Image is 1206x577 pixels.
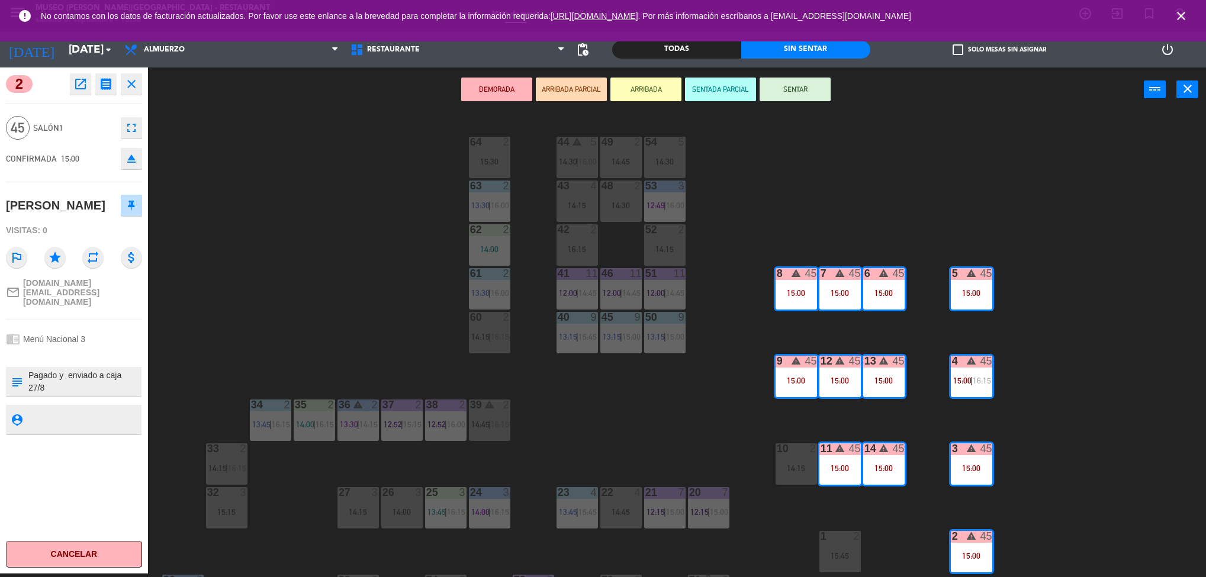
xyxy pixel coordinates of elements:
[124,121,139,135] i: fullscreen
[470,180,471,191] div: 63
[559,288,577,298] span: 12:00
[591,137,598,147] div: 5
[849,443,861,454] div: 45
[578,157,597,166] span: 16:00
[645,312,646,323] div: 50
[6,247,27,268] i: outlined_flag
[372,399,379,410] div: 2
[647,201,665,210] span: 12:49
[470,399,471,410] div: 39
[647,332,665,341] span: 13:15
[353,399,363,410] i: warning
[10,413,23,426] i: person_pin
[966,443,976,453] i: warning
[503,399,510,410] div: 2
[208,463,227,473] span: 14:15
[980,443,992,454] div: 45
[240,487,247,498] div: 3
[559,507,577,517] span: 13:45
[645,137,646,147] div: 54
[121,148,142,169] button: eject
[863,289,905,297] div: 15:00
[791,356,801,366] i: warning
[821,531,821,541] div: 1
[416,487,423,498] div: 3
[953,44,1046,55] label: Solo mesas sin asignar
[707,507,710,517] span: |
[951,289,992,297] div: 15:00
[121,117,142,138] button: fullscreen
[722,487,729,498] div: 7
[635,312,642,323] div: 9
[741,41,870,59] div: Sin sentar
[635,180,642,191] div: 2
[664,507,666,517] span: |
[470,268,471,279] div: 61
[666,507,684,517] span: 15:00
[819,376,861,385] div: 15:00
[470,487,471,498] div: 24
[70,73,91,95] button: open_in_new
[296,420,314,429] span: 14:00
[551,11,638,21] a: [URL][DOMAIN_NAME]
[645,487,646,498] div: 21
[228,463,246,473] span: 16:15
[101,43,115,57] i: arrow_drop_down
[416,399,423,410] div: 2
[678,180,686,191] div: 3
[666,201,684,210] span: 16:00
[835,356,845,366] i: warning
[124,151,139,166] i: eject
[819,289,861,297] div: 15:00
[849,268,861,279] div: 45
[576,157,578,166] span: |
[635,487,642,498] div: 4
[630,268,642,279] div: 11
[471,288,490,298] span: 13:30
[620,288,622,298] span: |
[144,46,185,54] span: Almuerzo
[810,443,817,454] div: 2
[578,288,597,298] span: 14:45
[647,507,665,517] span: 12:15
[6,541,142,568] button: Cancelar
[491,201,509,210] span: 16:00
[557,245,598,253] div: 16:15
[18,9,32,23] i: error
[863,376,905,385] div: 15:00
[447,507,465,517] span: 16:15
[819,464,861,472] div: 15:00
[805,268,817,279] div: 45
[6,196,105,215] div: [PERSON_NAME]
[776,376,817,385] div: 15:00
[272,420,290,429] span: 16:15
[313,420,316,429] span: |
[973,376,991,385] span: 16:15
[644,157,686,166] div: 14:30
[622,288,641,298] span: 14:45
[337,508,379,516] div: 14:15
[835,268,845,278] i: warning
[73,77,88,91] i: open_in_new
[536,78,607,101] button: ARRIBADA PARCIAL
[591,224,598,235] div: 2
[1148,82,1162,96] i: power_input
[491,420,509,429] span: 16:15
[602,180,602,191] div: 48
[980,268,992,279] div: 45
[469,245,510,253] div: 14:00
[471,332,490,341] span: 14:15
[638,11,911,21] a: . Por más información escríbanos a [EMAIL_ADDRESS][DOMAIN_NAME]
[470,137,471,147] div: 64
[666,332,684,341] span: 15:00
[427,507,446,517] span: 13:45
[966,268,976,278] i: warning
[459,487,467,498] div: 3
[382,399,383,410] div: 37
